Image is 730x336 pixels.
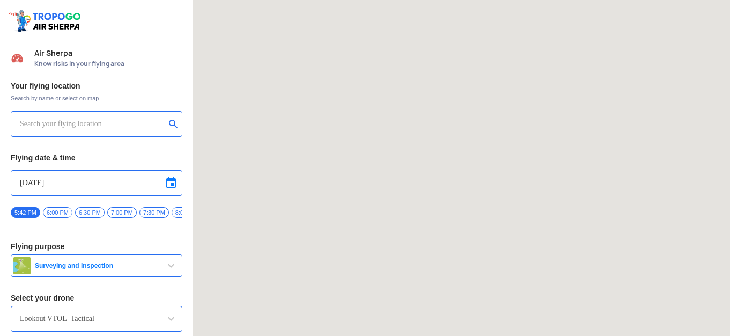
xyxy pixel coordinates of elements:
span: Surveying and Inspection [31,261,165,270]
button: Surveying and Inspection [11,254,182,277]
span: 6:30 PM [75,207,105,218]
span: Search by name or select on map [11,94,182,103]
span: 6:00 PM [43,207,72,218]
input: Search by name or Brand [20,312,173,325]
img: survey.png [13,257,31,274]
img: ic_tgdronemaps.svg [8,8,84,33]
span: Know risks in your flying area [34,60,182,68]
span: Air Sherpa [34,49,182,57]
h3: Flying date & time [11,154,182,162]
h3: Select your drone [11,294,182,302]
img: Risk Scores [11,52,24,64]
h3: Flying purpose [11,243,182,250]
span: 7:30 PM [139,207,169,218]
span: 8:00 PM [172,207,201,218]
input: Select Date [20,177,173,189]
span: 5:42 PM [11,207,40,218]
span: 7:00 PM [107,207,137,218]
h3: Your flying location [11,82,182,90]
input: Search your flying location [20,118,165,130]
